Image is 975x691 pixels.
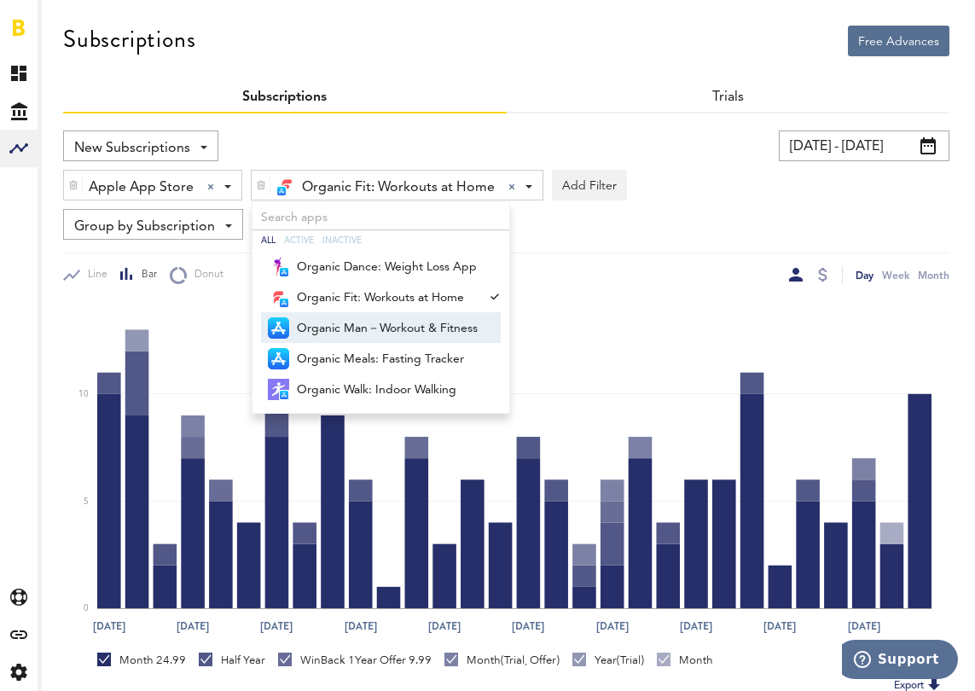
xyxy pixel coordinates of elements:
[97,653,186,668] div: Month 24.99
[42,167,59,205] a: Cohorts
[428,618,461,634] text: [DATE]
[268,348,289,369] img: 21.png
[78,390,89,398] text: 10
[763,618,796,634] text: [DATE]
[284,230,314,251] div: Active
[187,268,223,282] span: Donut
[918,266,949,284] div: Month
[42,92,59,130] a: Subscriptions
[261,251,485,282] a: Organic Dance: Weight Loss App
[80,268,107,282] span: Line
[93,618,125,634] text: [DATE]
[260,618,293,634] text: [DATE]
[297,345,478,374] span: Organic Meals: Fasting Tracker
[297,283,478,312] span: Organic Fit: Workouts at Home
[444,653,560,668] div: Month(Trial, Offer)
[268,317,289,339] img: 21.png
[199,653,265,668] div: Half Year
[207,183,214,190] div: Clear
[882,266,909,284] div: Week
[279,390,289,400] img: 21.png
[268,379,289,400] img: 100x100bb.jpg
[261,312,485,343] a: Organic Man－Workout & Fitness
[42,130,59,167] a: Acquisition
[74,134,190,163] span: New Subscriptions
[657,653,713,668] div: Month
[63,26,195,53] div: Subscriptions
[64,171,83,200] div: Delete
[279,267,289,277] img: 21.png
[261,282,485,312] a: Organic Fit: Workouts at Home
[508,183,515,190] div: Clear
[84,604,89,613] text: 0
[322,230,362,251] div: Inactive
[134,268,157,282] span: Bar
[297,253,478,282] span: Organic Dance: Weight Loss App
[596,618,629,634] text: [DATE]
[252,202,509,230] input: Search apps
[252,171,270,200] div: Delete
[276,186,287,196] img: 21.png
[242,90,327,104] a: Subscriptions
[848,618,880,634] text: [DATE]
[279,298,289,308] img: 21.png
[856,266,873,284] div: Day
[89,173,194,202] span: Apple App Store
[261,343,485,374] a: Organic Meals: Fasting Tracker
[297,375,478,404] span: Organic Walk: Indoor Walking
[842,640,958,682] iframe: Opens a widget where you can find more information
[712,90,744,104] a: Trials
[84,497,89,506] text: 5
[256,179,266,191] img: trash_awesome_blue.svg
[552,170,627,200] button: Add Filter
[345,618,377,634] text: [DATE]
[261,230,276,251] div: All
[268,256,289,277] img: 100x100bb.jpg
[512,618,544,634] text: [DATE]
[268,287,289,308] img: 100x100bb.jpg
[42,55,59,92] a: Monetization
[276,175,298,196] img: 100x100bb.jpg
[68,179,78,191] img: trash_awesome_blue.svg
[848,26,949,56] button: Free Advances
[261,374,485,404] a: Organic Walk: Indoor Walking
[42,205,59,242] a: Custom Reports
[177,618,209,634] text: [DATE]
[50,19,66,55] span: Analytics
[680,618,712,634] text: [DATE]
[302,173,495,202] span: Organic Fit: Workouts at Home
[297,314,478,343] span: Organic Man－Workout & Fitness
[74,212,215,241] span: Group by Subscription
[278,653,432,668] div: WinBack 1Year Offer 9.99
[572,653,644,668] div: Year(Trial)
